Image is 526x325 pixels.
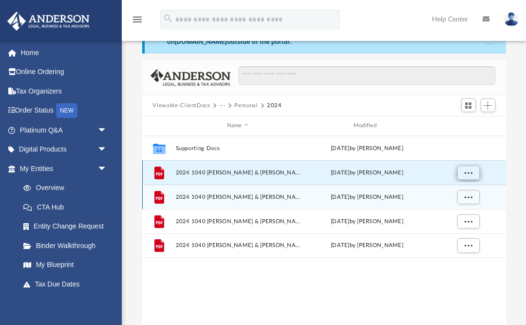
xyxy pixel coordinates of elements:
[7,159,122,178] a: My Entitiesarrow_drop_down
[131,14,143,25] i: menu
[304,144,429,153] div: [DATE] by [PERSON_NAME]
[457,190,479,204] button: More options
[219,101,225,110] button: ···
[14,274,122,294] a: Tax Due Dates
[7,140,122,159] a: Digital Productsarrow_drop_down
[7,120,122,140] a: Platinum Q&Aarrow_drop_down
[14,236,122,255] a: Binder Walkthrough
[97,140,117,160] span: arrow_drop_down
[152,101,210,110] button: Viewable-ClientDocs
[7,62,122,82] a: Online Ordering
[4,12,93,31] img: Anderson Advisors Platinum Portal
[7,43,122,62] a: Home
[97,120,117,140] span: arrow_drop_down
[131,19,143,25] a: menu
[175,242,300,249] span: 2024 1040 [PERSON_NAME] & [PERSON_NAME] - Review Copy.pdf
[304,217,429,226] div: [DATE] by [PERSON_NAME]
[175,170,300,176] span: 2024 1040 [PERSON_NAME] & [PERSON_NAME] - Completed Copy.pdf
[175,194,300,200] span: 2024 1040 [PERSON_NAME] & [PERSON_NAME] - e-file authorization - please sign.pdf
[304,168,429,177] div: [DATE] by [PERSON_NAME]
[234,101,258,110] button: Personal
[56,103,77,118] div: NEW
[304,241,429,250] div: [DATE] by [PERSON_NAME]
[304,121,429,130] div: Modified
[14,255,117,275] a: My Blueprint
[267,101,282,110] button: 2024
[461,98,476,112] button: Switch to Grid View
[14,197,122,217] a: CTA Hub
[481,98,495,112] button: Add
[457,165,479,180] button: More options
[239,66,495,85] input: Search files and folders
[14,178,122,198] a: Overview
[146,121,170,130] div: id
[457,214,479,229] button: More options
[433,121,502,130] div: id
[175,38,227,45] a: [DOMAIN_NAME]
[175,121,300,130] div: Name
[7,81,122,101] a: Tax Organizers
[175,218,300,225] span: 2024 1040 [PERSON_NAME] & [PERSON_NAME] Instructions.pdf
[504,12,519,26] img: User Pic
[14,217,122,236] a: Entity Change Request
[7,101,122,121] a: Order StatusNEW
[97,159,117,179] span: arrow_drop_down
[457,238,479,253] button: More options
[175,145,300,152] button: Supporting Docs
[304,192,429,201] div: [DATE] by [PERSON_NAME]
[163,13,173,24] i: search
